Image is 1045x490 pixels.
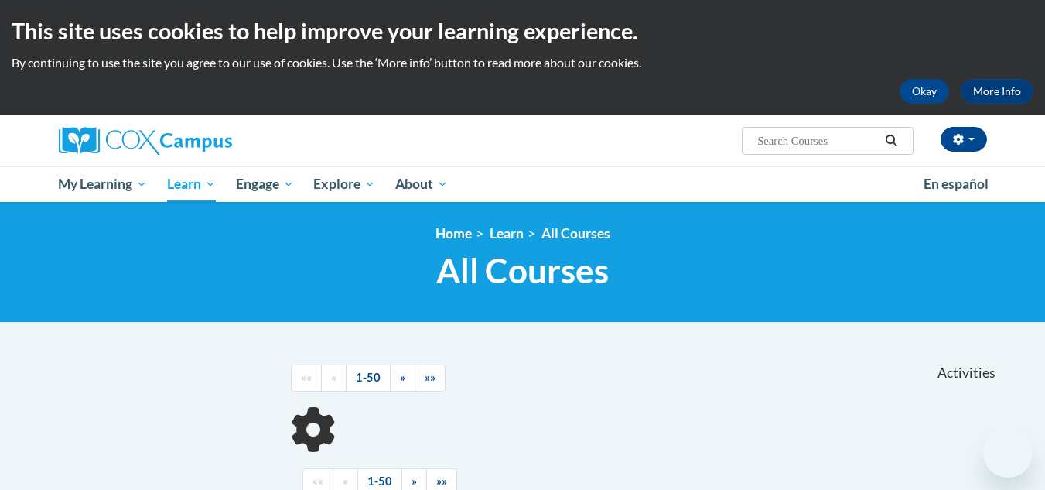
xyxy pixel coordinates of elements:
iframe: Button to launch messaging window [983,428,1033,478]
span: About [395,175,448,194]
a: 1-50 [346,365,391,392]
span: « [343,475,348,488]
img: Cox Campus [59,127,232,155]
span: Explore [313,175,375,194]
span: Engage [236,175,294,194]
div: Main menu [36,166,1010,202]
a: Home [435,225,472,242]
a: End [415,365,446,392]
span: »» [425,371,435,384]
a: Explore [303,166,385,202]
p: By continuing to use the site you agree to our use of cookies. Use the ‘More info’ button to read... [12,54,1033,71]
span: »» [436,475,447,488]
span: » [412,475,417,488]
span: En español [924,176,989,192]
a: Next [390,365,415,392]
a: My Learning [49,166,158,202]
button: Account Settings [941,127,987,152]
input: Search Courses [756,132,879,150]
span: «« [301,371,312,384]
a: Cox Campus [59,127,353,155]
a: En español [914,168,999,200]
span: Activities [937,365,995,382]
a: More Info [961,79,1033,104]
span: Learn [167,175,216,194]
span: » [400,371,405,384]
a: Learn [490,225,524,242]
span: All Courses [436,250,609,291]
h2: This site uses cookies to help improve your learning experience. [12,15,1033,46]
button: Okay [900,79,949,104]
span: « [331,371,336,384]
button: Search [879,132,903,150]
a: Begining [291,365,322,392]
a: Learn [157,166,226,202]
a: Previous [321,365,347,392]
span: «« [312,475,323,488]
a: Engage [226,166,304,202]
a: All Courses [541,225,610,242]
span: My Learning [58,175,147,194]
a: About [385,166,458,202]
